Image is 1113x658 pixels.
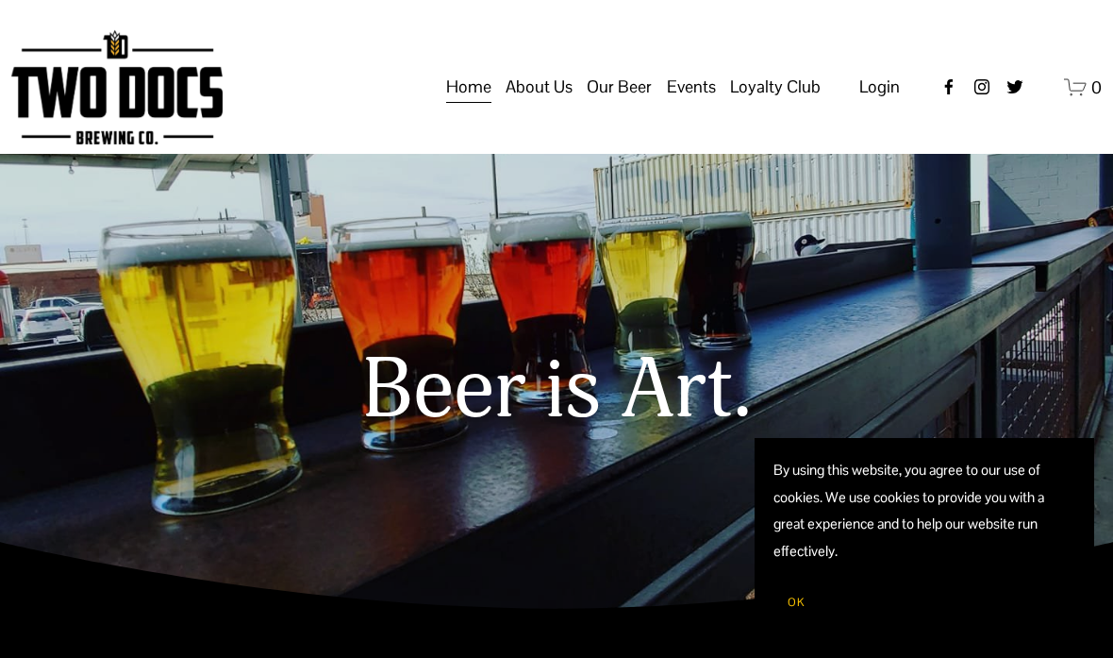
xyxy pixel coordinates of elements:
span: 0 [1091,76,1102,98]
a: Home [446,69,491,105]
a: Facebook [939,77,958,96]
a: folder dropdown [730,69,821,105]
span: About Us [506,71,573,103]
a: instagram-unauth [972,77,991,96]
a: twitter-unauth [1005,77,1024,96]
span: Login [859,76,900,97]
a: folder dropdown [667,69,716,105]
p: By using this website, you agree to our use of cookies. We use cookies to provide you with a grea... [773,457,1075,565]
span: Our Beer [587,71,652,103]
span: Loyalty Club [730,71,821,103]
a: folder dropdown [587,69,652,105]
button: OK [773,584,819,620]
a: Login [859,71,900,103]
img: Two Docs Brewing Co. [11,30,223,144]
a: 0 items in cart [1064,76,1103,99]
span: Events [667,71,716,103]
section: Cookie banner [755,438,1094,639]
h1: Beer is Art. [11,344,1102,437]
a: folder dropdown [506,69,573,105]
span: OK [788,595,805,610]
